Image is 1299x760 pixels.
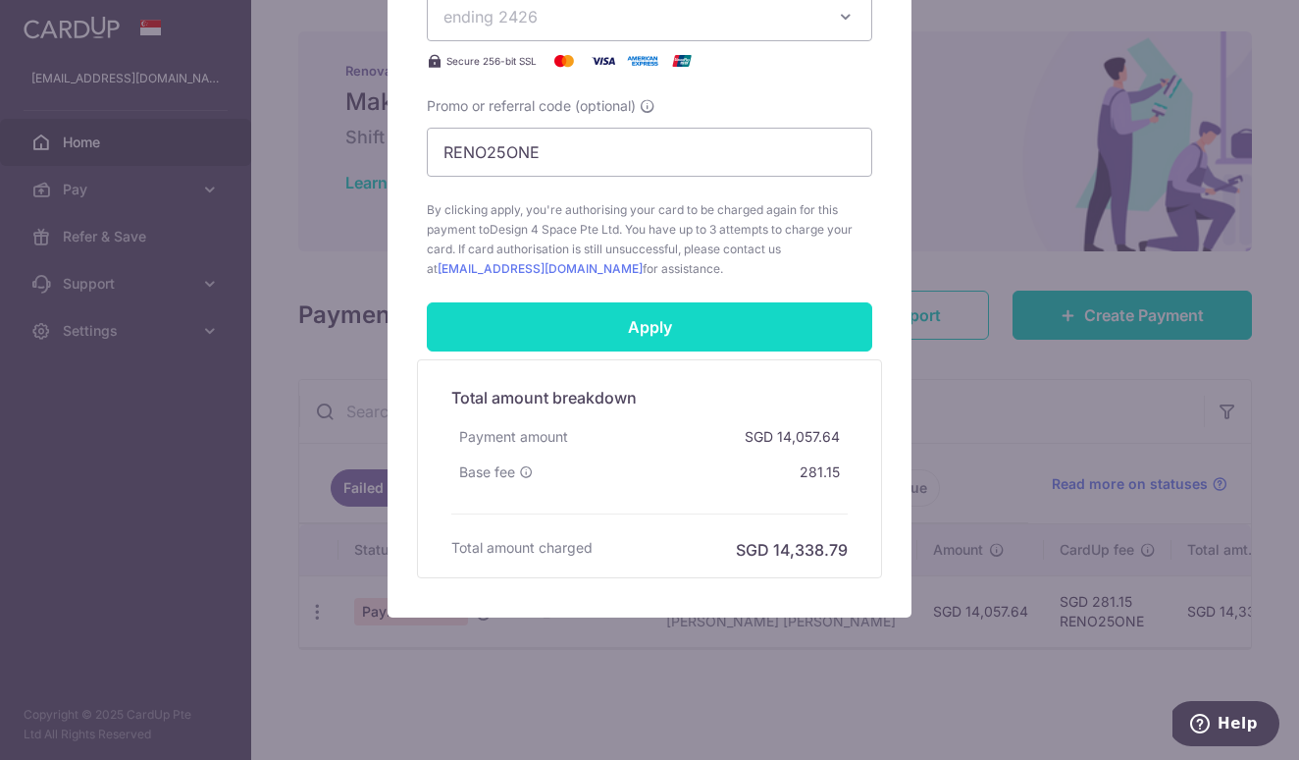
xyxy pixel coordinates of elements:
[584,49,623,73] img: Visa
[427,302,872,352] input: Apply
[451,386,848,409] h5: Total amount breakdown
[737,419,848,455] div: SGD 14,057.64
[438,261,643,276] a: [EMAIL_ADDRESS][DOMAIN_NAME]
[736,538,848,562] h6: SGD 14,338.79
[451,419,576,455] div: Payment amount
[427,96,636,116] span: Promo or referral code (optional)
[662,49,701,73] img: UnionPay
[459,462,515,482] span: Base fee
[792,455,848,490] div: 281.15
[451,538,593,558] h6: Total amount charged
[623,49,662,73] img: American Express
[1172,701,1279,750] iframe: Opens a widget where you can find more information
[427,200,872,279] span: By clicking apply, you're authorising your card to be charged again for this payment to . You hav...
[446,53,537,69] span: Secure 256-bit SSL
[490,222,619,237] span: Design 4 Space Pte Ltd
[443,7,538,27] span: ending 2426
[545,49,584,73] img: Mastercard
